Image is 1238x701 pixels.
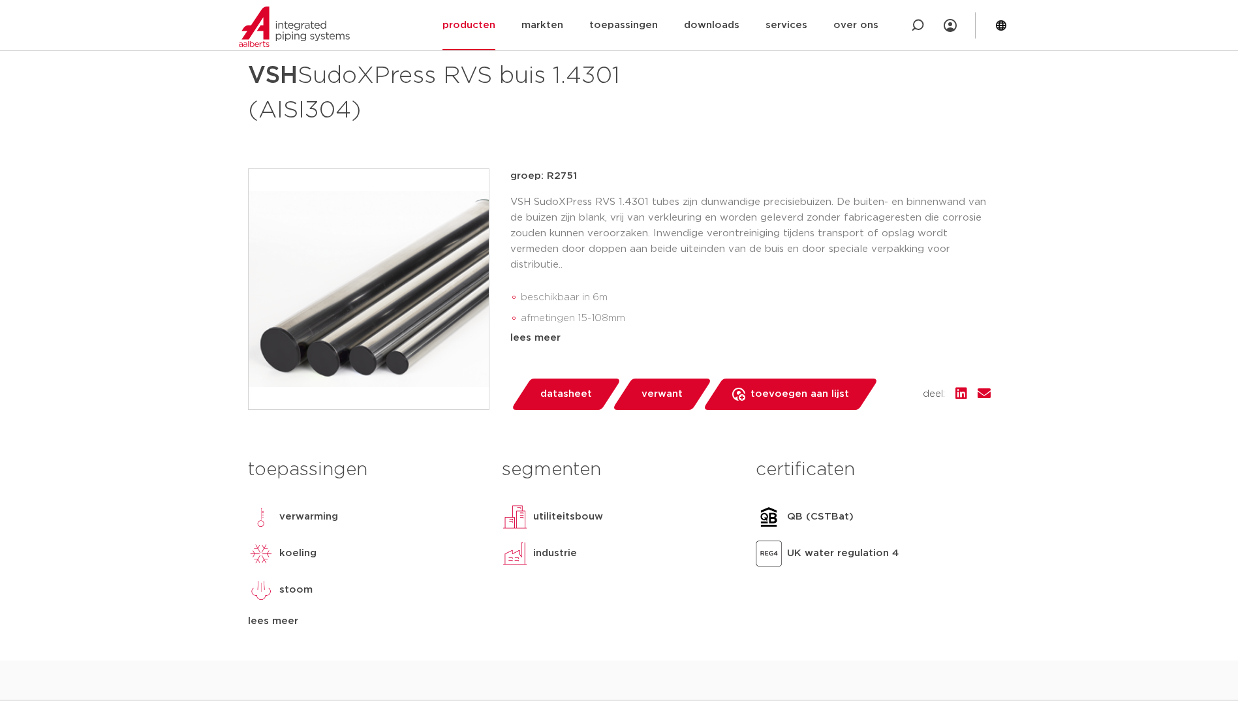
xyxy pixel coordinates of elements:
[611,379,712,410] a: verwant
[248,457,482,483] h3: toepassingen
[279,582,313,598] p: stoom
[756,540,782,567] img: UK water regulation 4
[540,384,592,405] span: datasheet
[521,287,991,308] li: beschikbaar in 6m
[248,540,274,567] img: koeling
[787,509,854,525] p: QB (CSTBat)
[502,457,736,483] h3: segmenten
[248,64,298,87] strong: VSH
[510,195,991,273] p: VSH SudoXPress RVS 1.4301 tubes zijn dunwandige precisiebuizen. De buiten- en binnenwand van de b...
[944,11,957,40] div: my IPS
[923,386,945,402] span: deel:
[533,546,577,561] p: industrie
[248,56,738,127] h1: SudoXPress RVS buis 1.4301 (AISI304)
[510,379,621,410] a: datasheet
[510,330,991,346] div: lees meer
[751,384,849,405] span: toevoegen aan lijst
[248,504,274,530] img: verwarming
[756,504,782,530] img: QB (CSTBat)
[502,540,528,567] img: industrie
[533,509,603,525] p: utiliteitsbouw
[521,308,991,329] li: afmetingen 15-108mm
[756,457,990,483] h3: certificaten
[249,169,489,409] img: Product Image for VSH SudoXPress RVS buis 1.4301 (AISI304)
[248,577,274,603] img: stoom
[642,384,683,405] span: verwant
[787,546,899,561] p: UK water regulation 4
[248,614,482,629] div: lees meer
[502,504,528,530] img: utiliteitsbouw
[510,168,991,184] p: groep: R2751
[279,546,317,561] p: koeling
[279,509,338,525] p: verwarming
